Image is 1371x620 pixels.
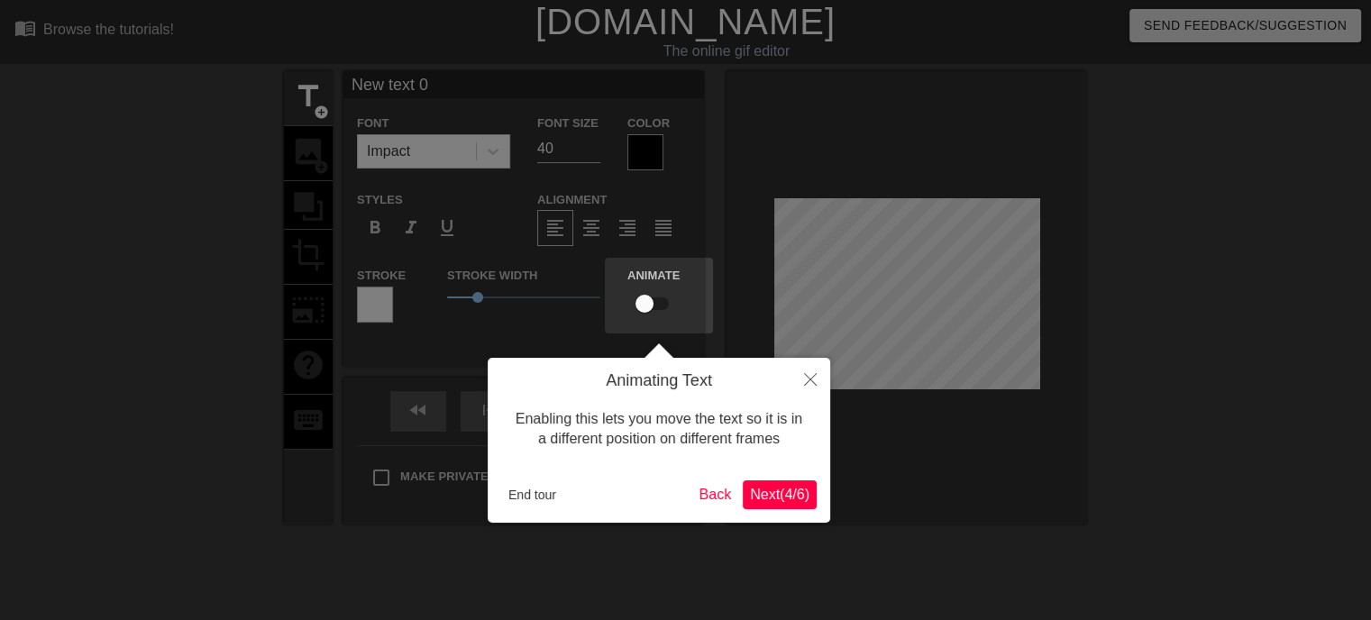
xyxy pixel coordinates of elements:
button: Next [743,480,817,509]
button: Close [791,358,830,399]
div: Enabling this lets you move the text so it is in a different position on different frames [501,391,817,468]
button: End tour [501,481,563,508]
h4: Animating Text [501,371,817,391]
button: Back [692,480,739,509]
span: Next ( 4 / 6 ) [750,487,809,502]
